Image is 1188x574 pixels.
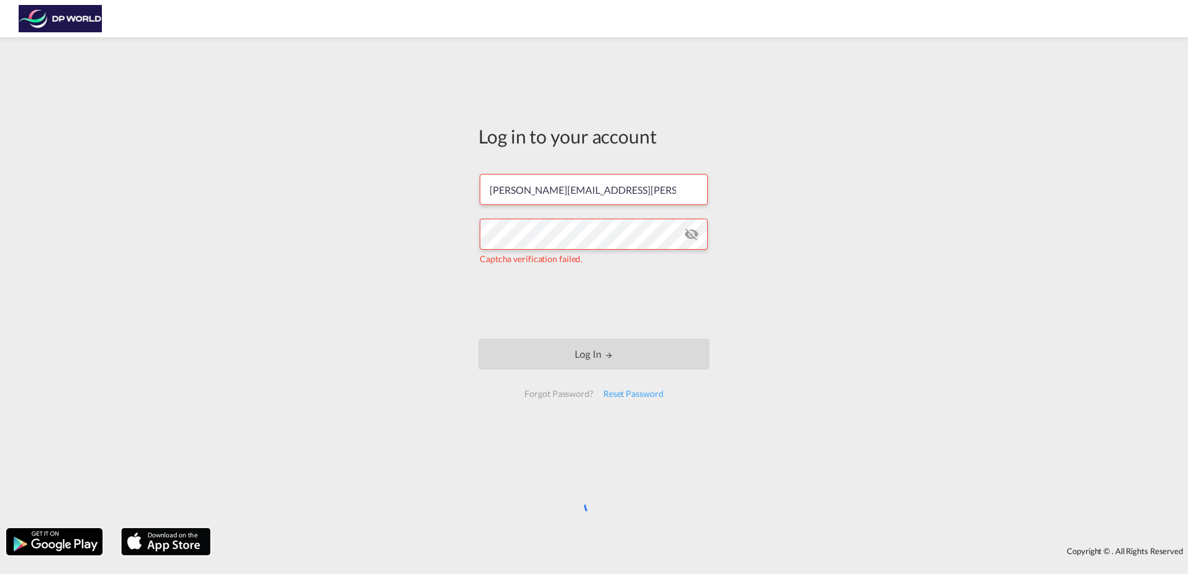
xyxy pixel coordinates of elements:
div: Reset Password [598,383,669,405]
div: Copyright © . All Rights Reserved [217,540,1188,562]
img: google.png [5,527,104,557]
input: Enter email/phone number [480,174,708,205]
button: LOGIN [478,339,710,370]
span: Captcha verification failed. [480,253,582,264]
div: Log in to your account [478,123,710,149]
md-icon: icon-eye-off [684,227,699,242]
iframe: reCAPTCHA [500,278,688,326]
img: apple.png [120,527,212,557]
img: c08ca190194411f088ed0f3ba295208c.png [19,5,103,33]
div: Forgot Password? [519,383,598,405]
